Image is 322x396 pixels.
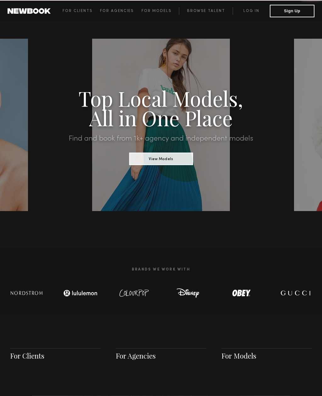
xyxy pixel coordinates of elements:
[142,7,179,15] a: For Models
[270,5,314,17] button: Sign Up
[63,7,100,15] a: For Clients
[60,287,101,299] img: logo-lulu.svg
[221,287,262,299] img: logo-obey.svg
[221,351,256,360] a: For Models
[129,155,193,162] a: View Models
[24,135,298,142] h2: Find and book from 1k+ agency and independent models
[167,287,208,299] img: logo-disney.svg
[116,351,156,360] a: For Agencies
[10,351,44,360] a: For Clients
[233,7,270,15] a: Log in
[142,9,171,13] span: For Models
[63,9,92,13] span: For Clients
[114,287,155,299] img: logo-colour-pop.svg
[6,287,47,299] img: logo-nordstrom.svg
[24,88,298,127] h1: Top Local Models, All in One Place
[129,153,193,165] button: View Models
[100,7,141,15] a: For Agencies
[179,7,233,15] a: Browse Talent
[100,9,134,13] span: For Agencies
[275,287,316,299] img: logo-gucci.svg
